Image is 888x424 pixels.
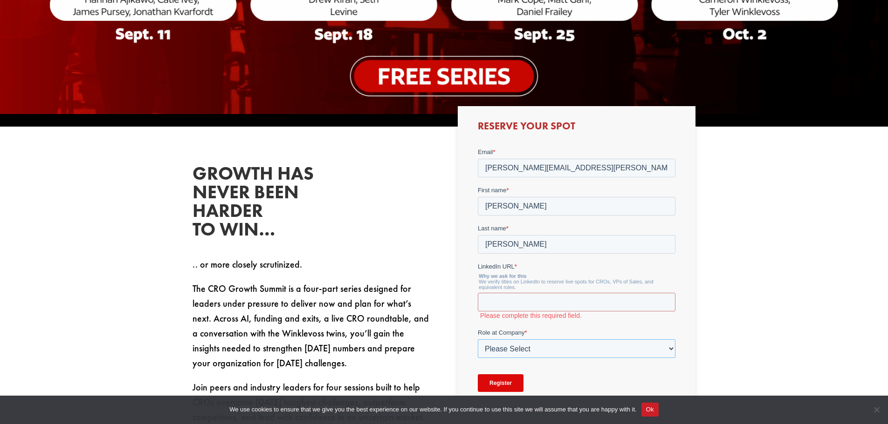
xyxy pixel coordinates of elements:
span: Join peers and industry leaders for four sessions built to help CROs overcome [DATE] toughest cha... [193,381,425,423]
span: No [872,405,881,414]
button: Ok [641,403,659,417]
iframe: To enrich screen reader interactions, please activate Accessibility in Grammarly extension settings [478,148,675,408]
span: .. or more closely scrutinized. [193,258,302,270]
h2: Growth has never been harder to win… [193,164,332,243]
span: We use cookies to ensure that we give you the best experience on our website. If you continue to ... [229,405,636,414]
h3: Reserve Your Spot [478,121,675,136]
span: The CRO Growth Summit is a four-part series designed for leaders under pressure to deliver now an... [193,283,429,369]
